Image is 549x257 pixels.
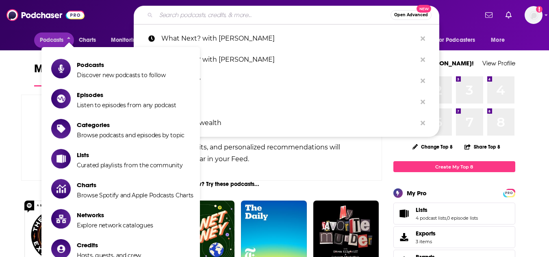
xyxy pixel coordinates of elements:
a: Create My Top 8 [393,161,515,172]
div: My Pro [407,189,427,197]
button: Change Top 8 [408,142,458,152]
p: What Next? with Rishad [161,28,417,49]
a: Show notifications dropdown [482,8,496,22]
a: View Profile [482,59,515,67]
a: PRO [504,190,514,196]
span: Exports [416,230,436,237]
span: Discover new podcasts to follow [77,71,166,79]
button: Share Top 8 [464,139,501,155]
svg: Add a profile image [536,6,542,13]
a: the scholar wealth [134,112,439,134]
span: Browse Spotify and Apple Podcasts Charts [77,192,193,199]
span: My Feed [34,62,77,80]
a: 0 episode lists [447,215,478,221]
span: Lists [393,203,515,225]
span: Explore network catalogues [77,222,153,229]
button: open menu [105,32,150,48]
span: More [491,35,505,46]
span: Categories [77,121,184,129]
a: Exports [393,226,515,248]
div: Not sure who to follow? Try these podcasts... [21,181,382,188]
a: Show notifications dropdown [502,8,515,22]
a: My Feed [34,62,77,86]
div: Search podcasts, credits, & more... [134,6,439,24]
a: Lists [396,208,412,219]
span: , [446,215,447,221]
a: Lists [416,206,478,214]
span: Exports [396,231,412,243]
span: 3 items [416,239,436,244]
a: saas [134,91,439,112]
p: What Next? [161,70,417,91]
p: What Next? with Rishad [161,49,417,70]
span: New [417,5,431,13]
span: For Podcasters [436,35,475,46]
button: Show profile menu [525,6,542,24]
span: Podcasts [40,35,64,46]
a: What Next? with [PERSON_NAME] [134,28,439,49]
button: Open AdvancedNew [391,10,432,20]
button: open menu [485,32,515,48]
span: Browse podcasts and episodes by topic [77,132,184,139]
button: close menu [34,32,74,48]
a: 4 podcast lists [416,215,446,221]
button: open menu [431,32,487,48]
a: What Next? with [PERSON_NAME] [134,49,439,70]
img: User Profile [525,6,542,24]
span: Open Advanced [394,13,428,17]
input: Search podcasts, credits, & more... [156,9,391,22]
span: Charts [79,35,96,46]
span: Credits [77,241,141,249]
a: Charts [74,32,101,48]
a: What Next? [134,70,439,91]
span: Curated playlists from the community [77,162,182,169]
span: Lists [416,206,427,214]
p: the scholar wealth [161,112,417,134]
span: Monitoring [111,35,140,46]
span: Listen to episodes from any podcast [77,102,176,109]
p: saas [161,91,417,112]
span: Episodes [77,91,176,99]
span: Lists [77,151,182,159]
span: Podcasts [77,61,166,69]
img: Podchaser - Follow, Share and Rate Podcasts [7,7,85,23]
span: Networks [77,211,153,219]
span: Logged in as MattieVG [525,6,542,24]
span: Charts [77,181,193,189]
